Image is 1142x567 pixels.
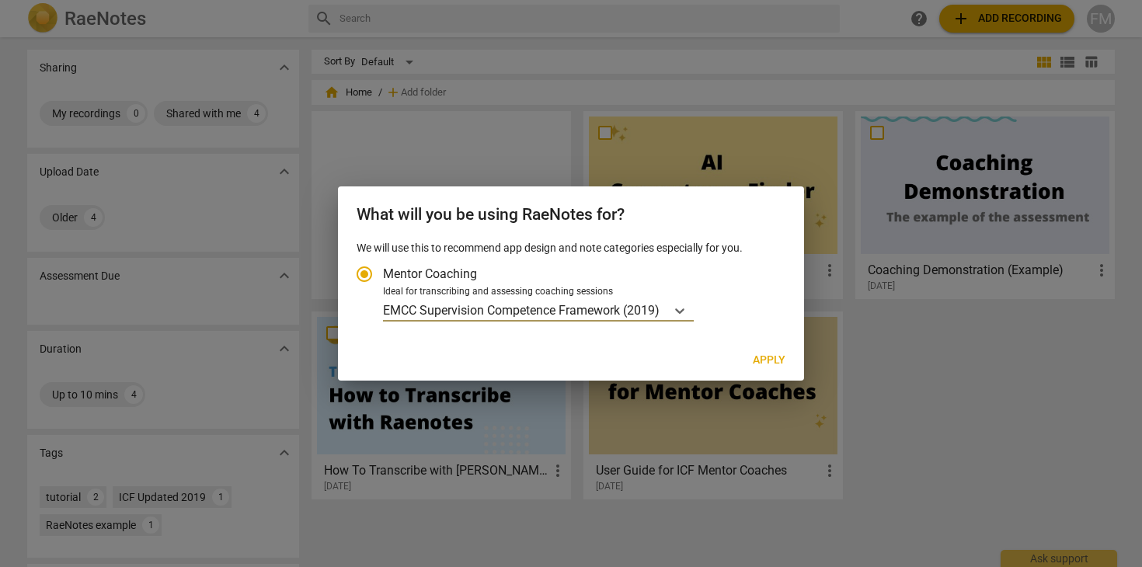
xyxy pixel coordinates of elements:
[357,240,785,256] p: We will use this to recommend app design and note categories especially for you.
[753,353,785,368] span: Apply
[357,256,785,322] div: Account type
[357,205,785,224] h2: What will you be using RaeNotes for?
[740,346,798,374] button: Apply
[383,285,781,299] div: Ideal for transcribing and assessing coaching sessions
[661,303,664,318] input: Ideal for transcribing and assessing coaching sessionsEMCC Supervision Competence Framework (2019)
[383,301,660,319] p: EMCC Supervision Competence Framework (2019)
[383,265,477,283] span: Mentor Coaching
